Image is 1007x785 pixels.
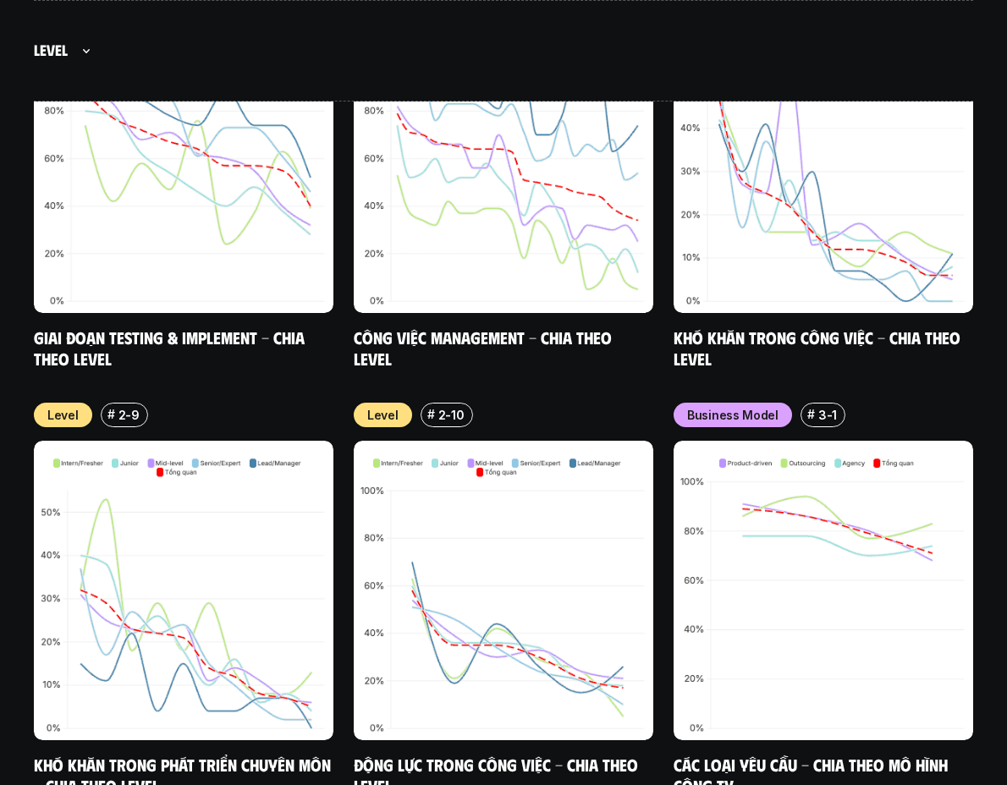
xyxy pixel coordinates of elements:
[354,327,616,369] a: Công việc Management - Chia theo level
[674,327,965,369] a: Khó khăn trong công việc - Chia theo Level
[807,408,815,420] h6: #
[818,406,837,424] p: 3-1
[34,41,68,61] h5: Level
[107,408,115,420] h6: #
[427,408,435,420] h6: #
[367,406,399,424] p: Level
[687,406,779,424] p: Business Model
[47,406,79,424] p: Level
[34,327,309,369] a: Giai đoạn Testing & Implement - Chia theo Level
[438,406,465,424] p: 2-10
[118,406,140,424] p: 2-9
